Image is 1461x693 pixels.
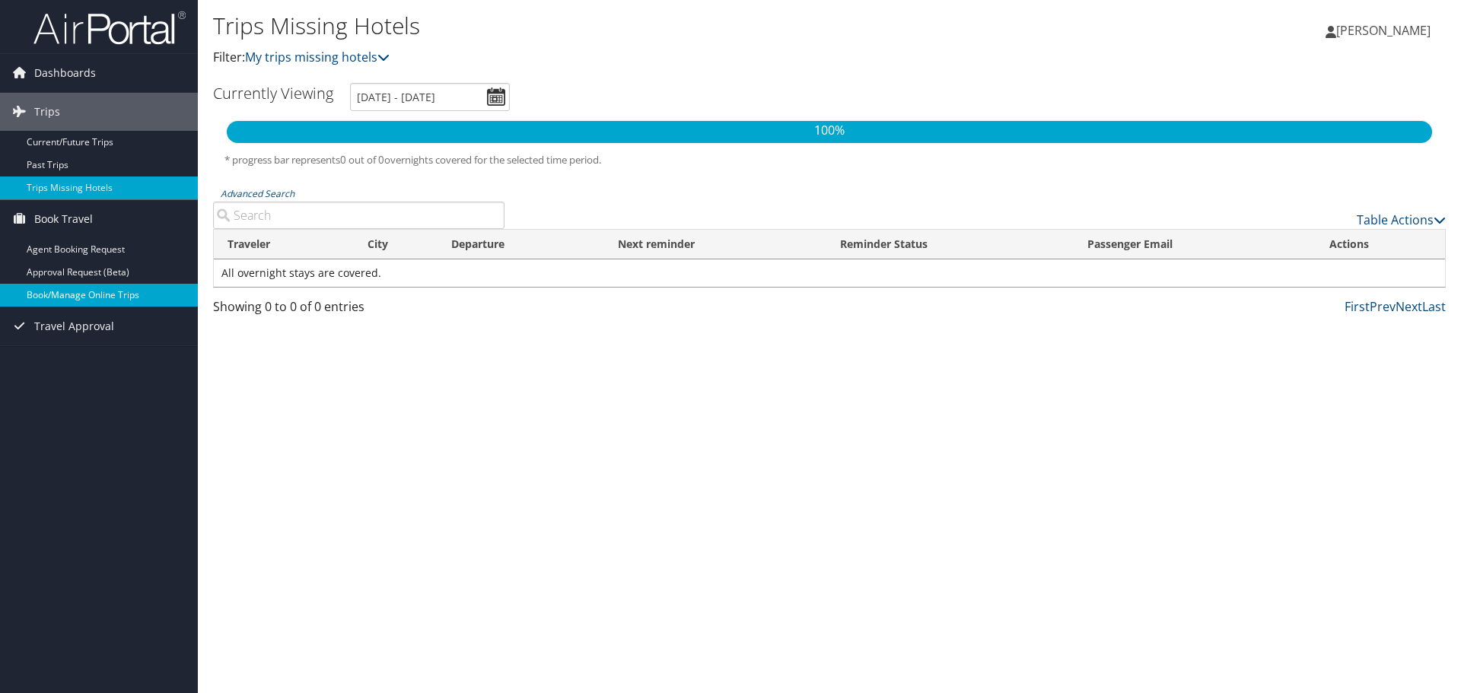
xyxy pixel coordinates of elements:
input: [DATE] - [DATE] [350,83,510,111]
p: 100% [227,121,1432,141]
input: Advanced Search [213,202,505,229]
th: Reminder Status [826,230,1074,259]
a: First [1345,298,1370,315]
span: Dashboards [34,54,96,92]
a: Table Actions [1357,211,1446,228]
h5: * progress bar represents overnights covered for the selected time period. [224,153,1434,167]
th: Next reminder [604,230,827,259]
th: Traveler: activate to sort column ascending [214,230,354,259]
span: [PERSON_NAME] [1336,22,1431,39]
th: City: activate to sort column ascending [354,230,438,259]
img: airportal-logo.png [33,10,186,46]
a: Prev [1370,298,1396,315]
a: Next [1396,298,1422,315]
a: My trips missing hotels [245,49,390,65]
span: Book Travel [34,200,93,238]
th: Departure: activate to sort column descending [438,230,603,259]
th: Passenger Email: activate to sort column ascending [1074,230,1316,259]
h3: Currently Viewing [213,83,333,103]
td: All overnight stays are covered. [214,259,1445,287]
th: Actions [1316,230,1445,259]
a: [PERSON_NAME] [1326,8,1446,53]
a: Last [1422,298,1446,315]
span: 0 out of 0 [340,153,384,167]
h1: Trips Missing Hotels [213,10,1035,42]
div: Showing 0 to 0 of 0 entries [213,297,505,323]
p: Filter: [213,48,1035,68]
span: Trips [34,93,60,131]
a: Advanced Search [221,187,294,200]
span: Travel Approval [34,307,114,345]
